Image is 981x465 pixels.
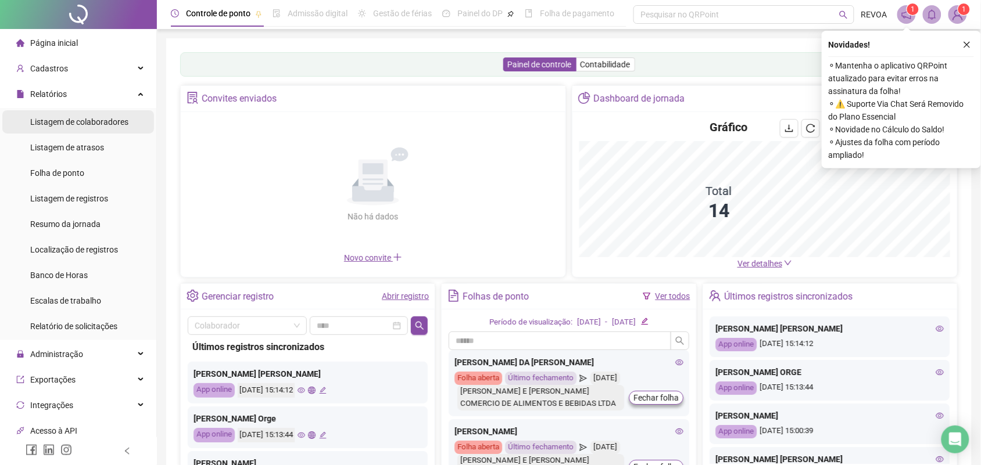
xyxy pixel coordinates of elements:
span: home [16,39,24,47]
div: [DATE] 15:13:44 [716,381,944,395]
span: Controle de ponto [186,9,250,18]
div: Últimos registros sincronizados [724,287,853,307]
span: reload [806,124,815,133]
div: Período de visualização: [489,316,572,329]
span: global [308,431,316,439]
span: Banco de Horas [30,271,88,280]
div: [PERSON_NAME] [PERSON_NAME] [194,367,422,380]
div: Não há dados [320,210,427,223]
span: Cadastros [30,64,68,73]
span: user-add [16,64,24,73]
span: search [675,336,685,345]
span: eye [298,387,305,394]
span: Folha de pagamento [540,9,614,18]
span: book [525,9,533,17]
span: notification [901,9,912,20]
div: Folhas de ponto [463,287,529,307]
sup: 1 [907,3,919,15]
span: eye [936,368,944,376]
div: App online [194,383,235,398]
div: [DATE] [577,316,601,329]
span: ⚬ ⚠️ Suporte Via Chat Será Removido do Plano Essencial [829,98,974,123]
span: eye [936,325,944,333]
a: Ver todos [656,291,690,301]
span: ⚬ Novidade no Cálculo do Saldo! [829,123,974,136]
span: send [579,372,587,385]
div: [PERSON_NAME] [716,409,944,422]
span: Fechar folha [633,391,679,404]
span: REVOA [861,8,887,21]
span: team [709,290,721,302]
span: plus [393,253,402,262]
span: Painel do DP [457,9,503,18]
div: Convites enviados [202,89,277,109]
div: [DATE] 15:14:12 [238,383,295,398]
span: sync [16,401,24,409]
div: - [606,316,608,329]
span: filter [643,292,651,300]
span: facebook [26,444,37,456]
span: Administração [30,349,83,359]
div: App online [716,381,757,395]
span: clock-circle [171,9,179,17]
div: Folha aberta [454,372,502,385]
div: Gerenciar registro [202,287,274,307]
span: Novidades ! [829,38,871,51]
div: Últimos registros sincronizados [192,340,423,354]
div: [DATE] [590,441,620,454]
span: eye [675,427,683,435]
div: [PERSON_NAME] ORGE [716,366,944,379]
span: Listagem de registros [30,194,108,203]
span: Página inicial [30,38,78,48]
div: [DATE] 15:13:44 [238,428,295,442]
span: file [16,90,24,98]
span: Listagem de atrasos [30,143,104,152]
div: Open Intercom Messenger [941,426,969,453]
span: close [963,41,971,49]
div: [PERSON_NAME] DA [PERSON_NAME] [454,356,683,369]
span: global [308,387,316,394]
span: pushpin [507,10,514,17]
span: Painel de controle [508,60,572,69]
div: [DATE] 15:14:12 [716,338,944,351]
img: 54687 [949,6,966,23]
div: [PERSON_NAME] E [PERSON_NAME] COMERCIO DE ALIMENTOS E BEBIDAS LTDA [457,385,624,410]
div: App online [716,425,757,438]
span: Resumo da jornada [30,219,101,229]
span: linkedin [43,444,55,456]
span: solution [187,92,199,104]
span: Admissão digital [288,9,348,18]
span: Acesso à API [30,426,77,435]
span: pushpin [255,10,262,17]
h4: Gráfico [710,119,748,135]
span: send [579,441,587,454]
span: Ver detalhes [737,259,782,268]
span: Relatório de solicitações [30,322,117,331]
span: Folha de ponto [30,168,84,178]
span: Exportações [30,375,76,384]
div: [DATE] [613,316,636,329]
span: Gestão de férias [373,9,432,18]
div: [PERSON_NAME] [454,425,683,438]
div: Folha aberta [454,441,502,454]
span: setting [187,290,199,302]
span: instagram [60,444,72,456]
span: eye [936,412,944,420]
span: file-text [447,290,460,302]
span: lock [16,350,24,358]
span: down [784,259,792,267]
a: Abrir registro [382,291,429,301]
span: search [415,321,424,330]
span: Escalas de trabalho [30,296,101,305]
span: Relatórios [30,89,67,99]
div: App online [194,428,235,442]
span: api [16,427,24,435]
span: sun [358,9,366,17]
span: file-done [273,9,281,17]
span: pie-chart [578,92,590,104]
span: eye [936,455,944,463]
span: eye [675,358,683,366]
div: [PERSON_NAME] Orge [194,412,422,425]
span: Integrações [30,401,73,410]
div: [DATE] 15:00:39 [716,425,944,438]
